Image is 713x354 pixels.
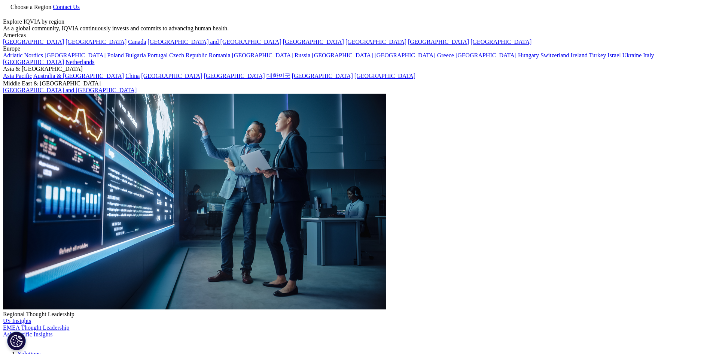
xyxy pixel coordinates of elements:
a: Czech Republic [169,52,207,58]
div: Americas [3,32,710,39]
a: [GEOGRAPHIC_DATA] [204,73,265,79]
a: Switzerland [540,52,569,58]
div: Europe [3,45,710,52]
button: 쿠키 설정 [7,332,26,350]
a: [GEOGRAPHIC_DATA] [45,52,106,58]
a: Ukraine [622,52,642,58]
a: EMEA Thought Leadership [3,324,69,331]
a: Netherlands [65,59,94,65]
a: Canada [128,39,146,45]
a: [GEOGRAPHIC_DATA] [65,39,127,45]
a: Poland [107,52,124,58]
a: [GEOGRAPHIC_DATA] [3,39,64,45]
img: 2093_analyzing-data-using-big-screen-display-and-laptop.png [3,94,386,309]
a: [GEOGRAPHIC_DATA] [283,39,344,45]
a: Israel [607,52,621,58]
a: [GEOGRAPHIC_DATA] [470,39,531,45]
a: Hungary [518,52,539,58]
a: Romania [209,52,231,58]
a: Greece [437,52,454,58]
a: [GEOGRAPHIC_DATA] [345,39,406,45]
a: US Insights [3,318,31,324]
div: Regional Thought Leadership [3,311,710,318]
a: [GEOGRAPHIC_DATA] [455,52,517,58]
a: China [125,73,140,79]
a: Asia Pacific [3,73,32,79]
a: Ireland [571,52,588,58]
a: [GEOGRAPHIC_DATA] and [GEOGRAPHIC_DATA] [147,39,281,45]
a: Italy [643,52,654,58]
a: [GEOGRAPHIC_DATA] [141,73,202,79]
a: [GEOGRAPHIC_DATA] [312,52,373,58]
div: Asia & [GEOGRAPHIC_DATA] [3,66,710,72]
a: Turkey [589,52,606,58]
a: Asia Pacific Insights [3,331,52,338]
a: Portugal [147,52,168,58]
a: Nordics [24,52,43,58]
span: Choose a Region [10,4,51,10]
a: [GEOGRAPHIC_DATA] and [GEOGRAPHIC_DATA] [3,87,137,93]
a: Bulgaria [125,52,146,58]
a: [GEOGRAPHIC_DATA] [375,52,436,58]
a: Russia [295,52,311,58]
a: 대한민국 [266,73,290,79]
div: As a global community, IQVIA continuously invests and commits to advancing human health. [3,25,710,32]
a: [GEOGRAPHIC_DATA] [3,59,64,65]
a: [GEOGRAPHIC_DATA] [232,52,293,58]
a: [GEOGRAPHIC_DATA] [354,73,415,79]
a: Contact Us [53,4,80,10]
a: [GEOGRAPHIC_DATA] [408,39,469,45]
div: Middle East & [GEOGRAPHIC_DATA] [3,80,710,87]
a: [GEOGRAPHIC_DATA] [292,73,353,79]
div: Explore IQVIA by region [3,18,710,25]
a: Adriatic [3,52,22,58]
a: Australia & [GEOGRAPHIC_DATA] [33,73,124,79]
